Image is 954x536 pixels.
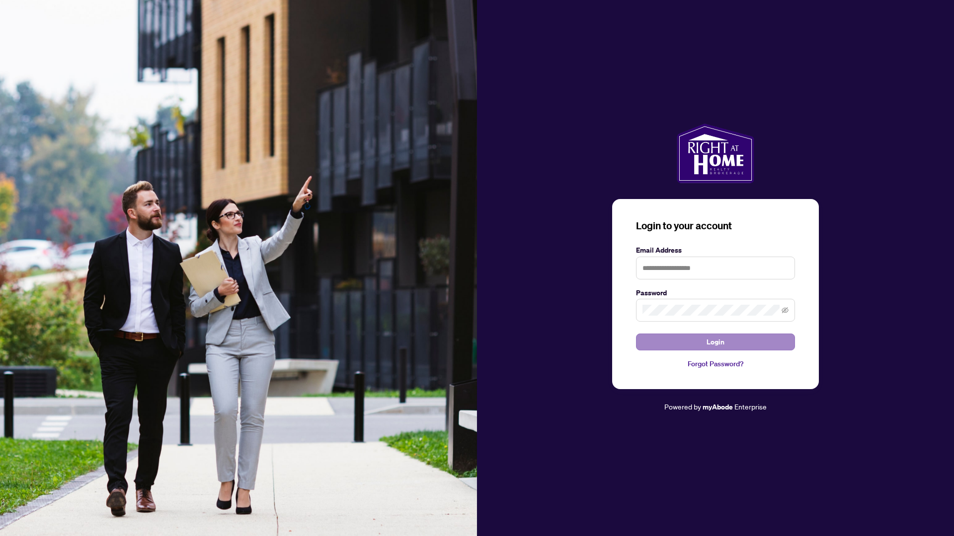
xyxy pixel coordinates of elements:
[664,402,701,411] span: Powered by
[636,245,795,256] label: Email Address
[636,287,795,298] label: Password
[636,219,795,233] h3: Login to your account
[782,307,789,314] span: eye-invisible
[636,334,795,350] button: Login
[734,402,767,411] span: Enterprise
[703,402,733,412] a: myAbode
[636,358,795,369] a: Forgot Password?
[707,334,724,350] span: Login
[677,124,754,183] img: ma-logo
